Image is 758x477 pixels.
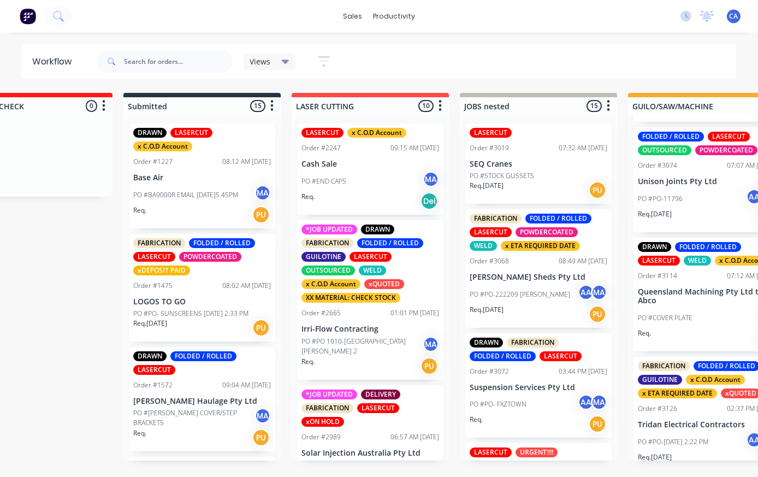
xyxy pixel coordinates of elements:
[638,132,704,142] div: FOLDED / ROLLED
[470,273,607,282] p: [PERSON_NAME] Sheds Pty Ltd
[390,308,439,318] div: 01:01 PM [DATE]
[133,365,175,375] div: LASERCUT
[252,319,270,337] div: PU
[250,56,271,67] span: Views
[301,279,360,289] div: x C.O.D Account
[347,128,406,138] div: x C.O.D Account
[350,252,392,262] div: LASERCUT
[20,8,36,25] img: Factory
[638,375,682,385] div: GUILOTINE
[252,429,270,446] div: PU
[301,390,357,399] div: *JOB UPDATED
[591,284,607,301] div: MA
[301,403,353,413] div: FABRICATION
[297,123,443,215] div: LASERCUTx C.O.D AccountOrder #224709:15 AM [DATE]Cash SalePO #END CAPSMAReq.Del
[638,313,692,323] p: PO #COVER PLATE
[638,361,690,371] div: FABRICATION
[179,252,241,262] div: POWDERCOATED
[129,234,275,341] div: FABRICATIONFOLDED / ROLLEDLASERCUTPOWDERCOATEDxDEPOSIT PAIDOrder #147508:02 AM [DATE]LOGOS TO GOP...
[470,351,536,361] div: FOLDED / ROLLED
[222,157,271,167] div: 08:12 AM [DATE]
[421,192,438,210] div: Del
[254,408,271,424] div: MA
[470,214,522,223] div: FABRICATION
[638,256,680,266] div: LASERCUT
[695,145,757,155] div: POWDERCOATED
[252,206,270,223] div: PU
[470,171,534,181] p: PO #STOCK GUSSETS
[638,437,708,447] p: PO #PO-[DATE] 2:22 PM
[470,338,503,348] div: DRAWN
[297,220,443,380] div: *JOB UPDATEDDRAWNFABRICATIONFOLDED / ROLLEDGUILOTINELASERCUTOUTSOURCEDWELDx C.O.D AccountxQUOTEDX...
[133,190,238,200] p: PO #BA9000R EMAIL [DATE]5.45PM
[133,297,271,307] p: LOGOS TO GO
[301,128,344,138] div: LASERCUT
[133,205,146,215] p: Req.
[133,128,167,138] div: DRAWN
[170,351,236,361] div: FOLDED / ROLLED
[686,375,745,385] div: x C.O.D Account
[189,238,255,248] div: FOLDED / ROLLED
[222,281,271,291] div: 08:02 AM [DATE]
[222,380,271,390] div: 09:04 AM [DATE]
[301,325,439,334] p: Irri-Flow Contracting
[559,256,607,266] div: 08:49 AM [DATE]
[133,173,271,182] p: Base Air
[368,8,421,25] div: productivity
[359,266,386,275] div: WELD
[133,309,248,319] p: PO #PO- SUNSCREENS [DATE] 2:33 PM
[301,337,423,356] p: PO #PO 1010-[GEOGRAPHIC_DATA][PERSON_NAME] 2
[133,351,167,361] div: DRAWN
[421,357,438,375] div: PU
[301,357,315,367] p: Req.
[525,214,591,223] div: FOLDED / ROLLED
[589,415,606,433] div: PU
[361,390,400,399] div: DELIVERY
[133,142,192,151] div: x C.O.D Account
[638,161,677,170] div: Order #3074
[133,281,173,291] div: Order #1475
[470,160,607,169] p: SEQ Cranes
[125,51,233,73] input: Search for orders...
[507,338,559,348] div: FABRICATION
[301,293,400,303] div: XX MATERIAL: CHECK STOCK
[638,242,671,252] div: DRAWN
[301,308,341,318] div: Order #2665
[301,460,346,469] p: PO #PO-12790
[730,11,738,21] span: CA
[540,351,582,361] div: LASERCUT
[470,415,483,425] p: Req.
[254,185,271,201] div: MA
[470,241,497,251] div: WELD
[638,452,672,462] p: Req. [DATE]
[470,143,509,153] div: Order #3019
[301,225,357,234] div: *JOB UPDATED
[301,417,344,427] div: xON HOLD
[470,181,504,191] p: Req. [DATE]
[470,399,526,409] p: PO #PO- FXZTOWN
[133,238,185,248] div: FABRICATION
[638,145,691,155] div: OUTSOURCED
[337,8,368,25] div: sales
[133,157,173,167] div: Order #1227
[589,181,606,199] div: PU
[638,271,677,281] div: Order #3114
[133,266,190,275] div: xDEPOSIT PAID
[470,447,512,457] div: LASERCUT
[129,347,275,452] div: DRAWNFOLDED / ROLLEDLASERCUTOrder #157209:04 AM [DATE][PERSON_NAME] Haulage Pty LtdPO #[PERSON_NA...
[133,408,254,428] p: PO #[PERSON_NAME] COVER/STEP BRACKETS
[559,367,607,376] div: 03:44 PM [DATE]
[33,55,78,68] div: Workflow
[516,447,558,457] div: URGENT!!!!
[301,192,315,202] p: Req.
[638,209,672,219] p: Req. [DATE]
[361,225,394,234] div: DRAWN
[638,194,683,204] p: PO #PO-11796
[470,227,512,237] div: LASERCUT
[465,333,612,438] div: DRAWNFABRICATIONFOLDED / ROLLEDLASERCUTOrder #307203:44 PM [DATE]Suspension Services Pty LtdPO #P...
[133,319,167,328] p: Req. [DATE]
[301,252,346,262] div: GUILOTINE
[516,227,578,237] div: POWDERCOATED
[470,367,509,376] div: Order #3072
[357,238,423,248] div: FOLDED / ROLLED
